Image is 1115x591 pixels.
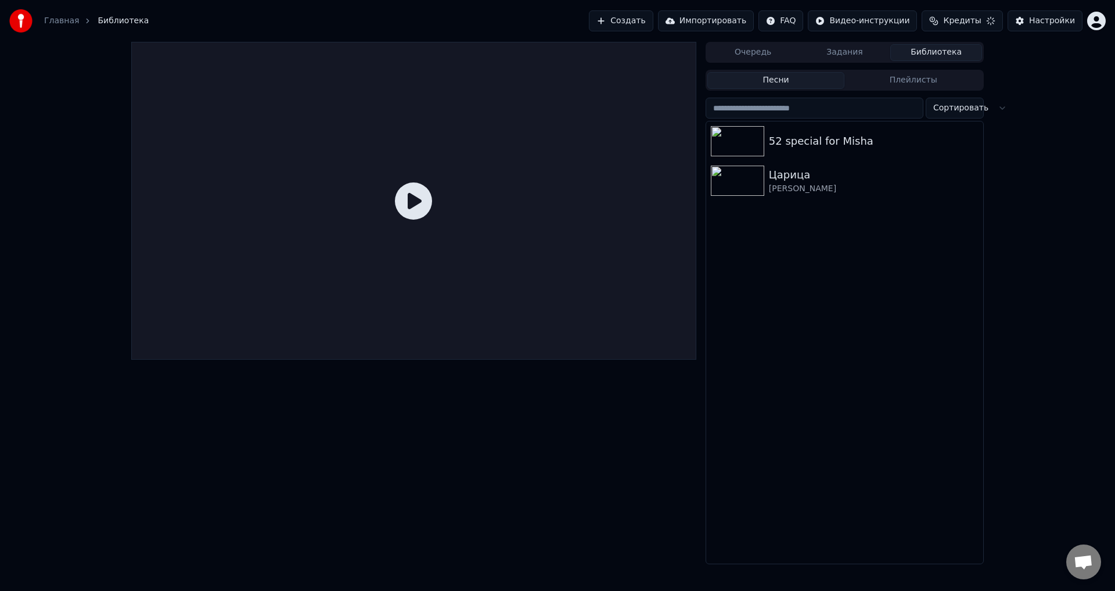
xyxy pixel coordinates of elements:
button: Кредиты [922,10,1002,31]
div: Царица [769,167,979,183]
span: Сортировать [933,102,988,114]
div: [PERSON_NAME] [769,183,979,195]
button: Создать [589,10,653,31]
button: Видео-инструкции [808,10,917,31]
nav: breadcrumb [44,15,149,27]
button: Очередь [707,44,799,61]
span: Кредиты [943,15,981,27]
button: Библиотека [890,44,982,61]
img: youka [9,9,33,33]
button: FAQ [758,10,803,31]
a: Открытый чат [1066,545,1101,579]
div: 52 special for Misha [769,133,979,149]
button: Песни [707,72,845,89]
div: Настройки [1029,15,1075,27]
button: Плейлисты [844,72,982,89]
button: Настройки [1008,10,1082,31]
a: Главная [44,15,79,27]
button: Задания [799,44,891,61]
span: Библиотека [98,15,149,27]
button: Импортировать [658,10,754,31]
